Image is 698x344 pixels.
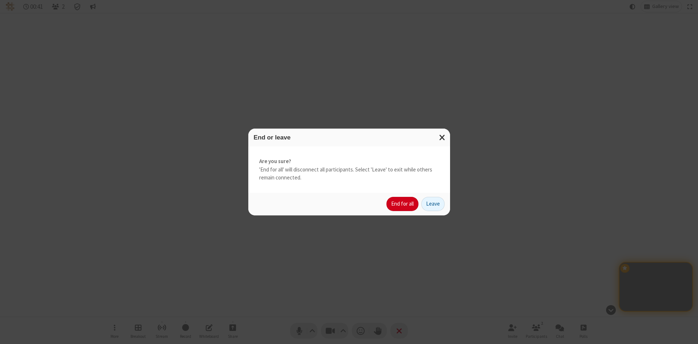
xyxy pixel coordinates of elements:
button: Close modal [435,129,450,146]
h3: End or leave [254,134,445,141]
div: 'End for all' will disconnect all participants. Select 'Leave' to exit while others remain connec... [248,146,450,193]
strong: Are you sure? [259,157,439,166]
button: End for all [386,197,418,211]
button: Leave [421,197,445,211]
